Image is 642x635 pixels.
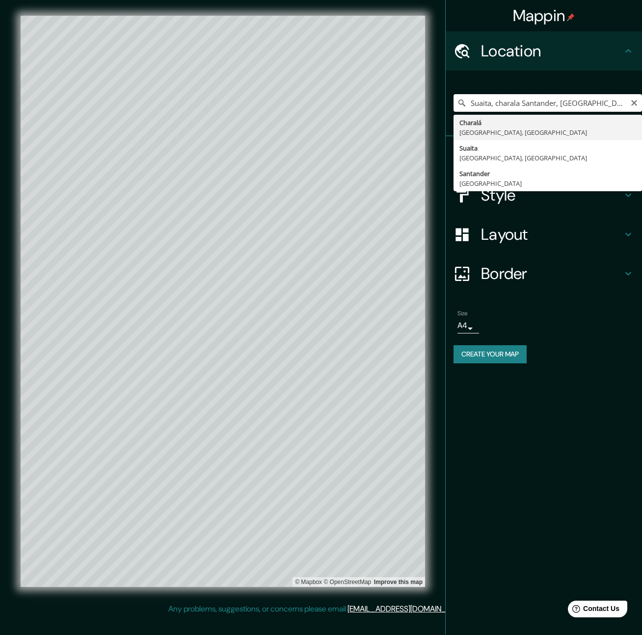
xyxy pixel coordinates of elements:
[459,118,636,127] div: Charalá
[446,254,642,293] div: Border
[348,604,469,614] a: [EMAIL_ADDRESS][DOMAIN_NAME]
[481,225,622,244] h4: Layout
[446,136,642,176] div: Pins
[481,185,622,205] h4: Style
[459,143,636,153] div: Suaita
[567,13,575,21] img: pin-icon.png
[459,153,636,163] div: [GEOGRAPHIC_DATA], [GEOGRAPHIC_DATA]
[454,345,527,363] button: Create your map
[374,579,423,585] a: Map feedback
[168,603,470,615] p: Any problems, suggestions, or concerns please email .
[459,169,636,178] div: Santander
[454,94,642,112] input: Pick your city or area
[457,318,479,333] div: A4
[630,98,638,107] button: Clear
[457,309,468,318] label: Size
[459,127,636,137] div: [GEOGRAPHIC_DATA], [GEOGRAPHIC_DATA]
[555,597,631,624] iframe: Help widget launcher
[446,176,642,215] div: Style
[323,579,371,585] a: OpenStreetMap
[513,6,575,25] h4: Mappin
[446,31,642,71] div: Location
[459,178,636,188] div: [GEOGRAPHIC_DATA]
[481,41,622,61] h4: Location
[295,579,322,585] a: Mapbox
[481,264,622,283] h4: Border
[446,215,642,254] div: Layout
